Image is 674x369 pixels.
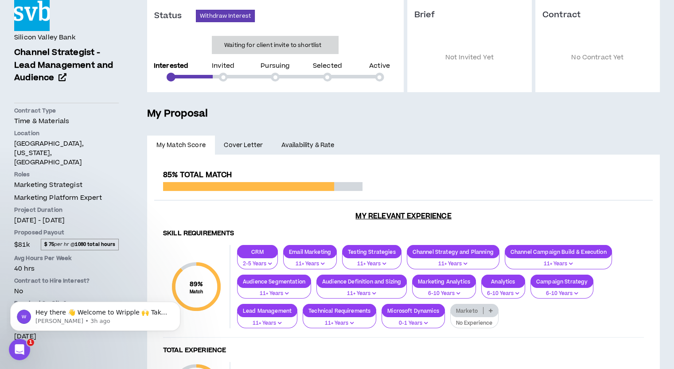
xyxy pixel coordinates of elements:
[190,280,203,289] span: 89 %
[413,260,494,268] p: 11+ Years
[14,216,119,225] p: [DATE] - [DATE]
[75,241,115,248] strong: 1080 total hours
[196,10,255,22] button: Withdraw Interest
[482,278,525,285] p: Analytics
[451,307,483,314] p: Marketo
[456,319,493,327] p: No Experience
[224,41,321,50] p: Waiting for client invite to shortlist
[14,238,30,250] span: $81k
[308,319,370,327] p: 11+ Years
[510,260,607,268] p: 11+ Years
[14,107,119,115] p: Contract Type
[531,278,593,285] p: Campaign Strategy
[284,249,336,255] p: Email Marketing
[237,312,297,329] button: 11+ Years
[163,346,644,355] h4: Total Experience
[348,260,396,268] p: 11+ Years
[303,307,376,314] p: Technical Requirements
[313,63,342,69] p: Selected
[14,229,119,237] p: Proposed Payout
[154,212,653,221] h3: My Relevant Experience
[412,282,476,299] button: 6-10 Years
[238,307,297,314] p: Lead Management
[450,312,499,329] button: No Experience
[147,106,660,121] h5: My Proposal
[505,249,612,255] p: Channel Campaign Build & Execution
[7,283,184,345] iframe: Intercom notifications message
[9,339,30,360] iframe: Intercom live chat
[14,206,119,214] p: Project Duration
[238,249,277,255] p: CRM
[414,10,525,20] h3: Brief
[14,171,119,179] p: Roles
[542,34,653,82] p: No Contract Yet
[342,252,401,269] button: 11+ Years
[14,47,119,85] a: Channel Strategist - Lead Management and Audience
[212,63,234,69] p: Invited
[14,129,119,137] p: Location
[261,63,290,69] p: Pursuing
[147,136,215,155] a: My Match Score
[237,252,278,269] button: 2-5 Years
[14,254,119,262] p: Avg Hours Per Week
[316,282,407,299] button: 11+ Years
[154,63,188,69] p: Interested
[44,241,55,248] strong: $ 75
[14,264,119,273] p: 40 hrs
[343,249,401,255] p: Testing Strategies
[322,290,401,298] p: 11+ Years
[289,260,331,268] p: 11+ Years
[243,260,272,268] p: 2-5 Years
[407,249,499,255] p: Channel Strategy and Planning
[190,289,203,295] small: Match
[382,312,445,329] button: 0-1 Years
[283,252,337,269] button: 11+ Years
[154,11,196,21] h3: Status
[418,290,470,298] p: 6-10 Years
[382,307,444,314] p: Microsoft Dynamics
[542,10,653,20] h3: Contract
[317,278,406,285] p: Audience Definition and Sizing
[163,229,644,238] h4: Skill Requirements
[387,319,439,327] p: 0-1 Years
[303,312,376,329] button: 11+ Years
[369,63,390,69] p: Active
[243,319,292,327] p: 11+ Years
[27,339,34,346] span: 1
[14,193,102,202] span: Marketing Platform Expert
[238,278,311,285] p: Audience Segmentation
[14,139,119,167] p: [GEOGRAPHIC_DATA], [US_STATE], [GEOGRAPHIC_DATA]
[224,140,263,150] span: Cover Letter
[536,290,588,298] p: 6-10 Years
[272,136,343,155] a: Availability & Rate
[414,34,525,82] p: Not Invited Yet
[530,282,593,299] button: 6-10 Years
[487,290,519,298] p: 6-10 Years
[407,252,499,269] button: 11+ Years
[14,33,75,43] h4: Silicon Valley Bank
[14,47,113,84] span: Channel Strategist - Lead Management and Audience
[163,170,232,180] span: 85% Total Match
[243,290,305,298] p: 11+ Years
[237,282,311,299] button: 11+ Years
[505,252,612,269] button: 11+ Years
[41,239,119,250] span: per hr @
[481,282,525,299] button: 6-10 Years
[14,117,119,126] p: Time & Materials
[14,277,119,285] p: Contract to Hire Interest?
[14,180,82,190] span: Marketing Strategist
[413,278,475,285] p: Marketing Analytics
